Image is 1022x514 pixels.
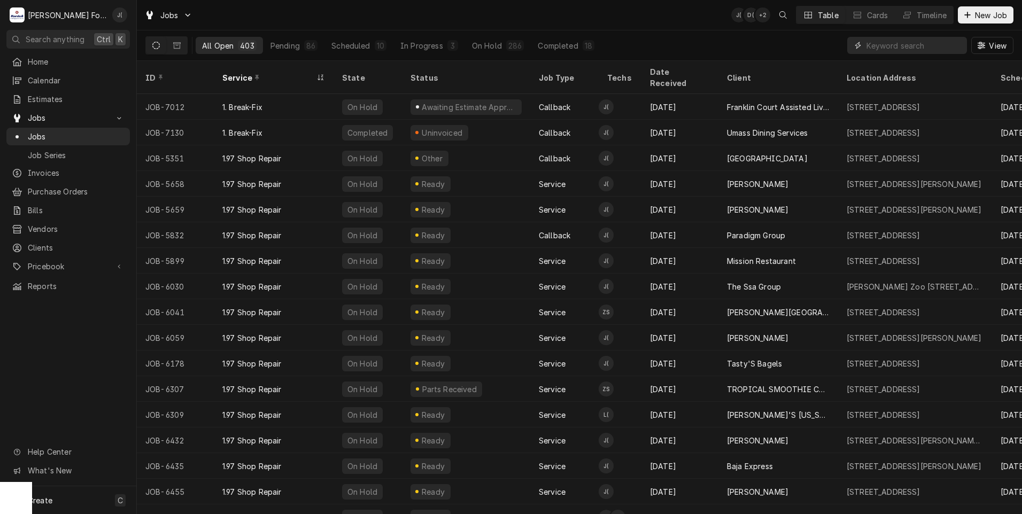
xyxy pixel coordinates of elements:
[28,496,52,505] span: Create
[641,351,718,376] div: [DATE]
[6,109,130,127] a: Go to Jobs
[137,479,214,504] div: JOB-6455
[112,7,127,22] div: J(
[137,171,214,197] div: JOB-5658
[222,435,282,446] div: 1.97 Shop Repair
[28,446,123,457] span: Help Center
[10,7,25,22] div: Marshall Food Equipment Service's Avatar
[137,94,214,120] div: JOB-7012
[539,204,566,215] div: Service
[727,332,788,344] div: [PERSON_NAME]
[744,7,758,22] div: Derek Testa (81)'s Avatar
[137,299,214,325] div: JOB-6041
[727,281,781,292] div: The Ssa Group
[331,40,370,51] div: Scheduled
[599,151,614,166] div: Jose DeMelo (37)'s Avatar
[641,171,718,197] div: [DATE]
[866,37,962,54] input: Keyword search
[137,351,214,376] div: JOB-6178
[727,435,788,446] div: [PERSON_NAME]
[10,7,25,22] div: M
[137,376,214,402] div: JOB-6307
[222,255,282,267] div: 1.97 Shop Repair
[346,230,378,241] div: On Hold
[847,281,984,292] div: [PERSON_NAME] Zoo [STREET_ADDRESS]
[346,307,378,318] div: On Hold
[599,458,614,473] div: J(
[727,307,830,318] div: [PERSON_NAME][GEOGRAPHIC_DATA]
[346,358,378,369] div: On Hold
[641,120,718,145] div: [DATE]
[6,164,130,182] a: Invoices
[346,102,378,113] div: On Hold
[599,228,614,243] div: Jose DeMelo (37)'s Avatar
[137,222,214,248] div: JOB-5832
[599,484,614,499] div: Jose DeMelo (37)'s Avatar
[847,384,920,395] div: [STREET_ADDRESS]
[599,202,614,217] div: J(
[202,40,234,51] div: All Open
[6,30,130,49] button: Search anythingCtrlK
[818,10,839,21] div: Table
[6,72,130,89] a: Calendar
[28,56,125,67] span: Home
[599,330,614,345] div: Jose DeMelo (37)'s Avatar
[240,40,254,51] div: 403
[420,153,444,164] div: Other
[346,332,378,344] div: On Hold
[539,384,566,395] div: Service
[599,151,614,166] div: J(
[28,186,125,197] span: Purchase Orders
[420,461,446,472] div: Ready
[222,127,262,138] div: 1. Break-Fix
[346,409,378,420] div: On Hold
[599,279,614,294] div: J(
[641,222,718,248] div: [DATE]
[641,325,718,351] div: [DATE]
[137,248,214,274] div: JOB-5899
[867,10,888,21] div: Cards
[539,153,570,164] div: Callback
[641,197,718,222] div: [DATE]
[727,153,808,164] div: [GEOGRAPHIC_DATA]
[222,178,282,190] div: 1.97 Shop Repair
[28,75,125,86] span: Calendar
[539,358,566,369] div: Service
[539,255,566,267] div: Service
[917,10,947,21] div: Timeline
[958,6,1013,24] button: New Job
[420,281,446,292] div: Ready
[28,167,125,178] span: Invoices
[599,433,614,448] div: J(
[420,255,446,267] div: Ready
[641,94,718,120] div: [DATE]
[641,479,718,504] div: [DATE]
[755,7,770,22] div: + 2
[641,402,718,427] div: [DATE]
[727,127,808,138] div: Umass Dining Services
[137,427,214,453] div: JOB-6432
[973,10,1009,21] span: New Job
[599,228,614,243] div: J(
[847,230,920,241] div: [STREET_ADDRESS]
[599,305,614,320] div: ZS
[847,486,920,497] div: [STREET_ADDRESS]
[28,242,125,253] span: Clients
[599,407,614,422] div: L(
[28,261,109,272] span: Pricebook
[847,307,920,318] div: [STREET_ADDRESS]
[411,72,520,83] div: Status
[160,10,179,21] span: Jobs
[744,7,758,22] div: D(
[137,402,214,427] div: JOB-6309
[847,102,920,113] div: [STREET_ADDRESS]
[599,279,614,294] div: Jose DeMelo (37)'s Avatar
[847,358,920,369] div: [STREET_ADDRESS]
[222,332,282,344] div: 1.97 Shop Repair
[420,435,446,446] div: Ready
[847,204,982,215] div: [STREET_ADDRESS][PERSON_NAME]
[420,230,446,241] div: Ready
[421,384,478,395] div: Parts Received
[641,145,718,171] div: [DATE]
[222,461,282,472] div: 1.97 Shop Repair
